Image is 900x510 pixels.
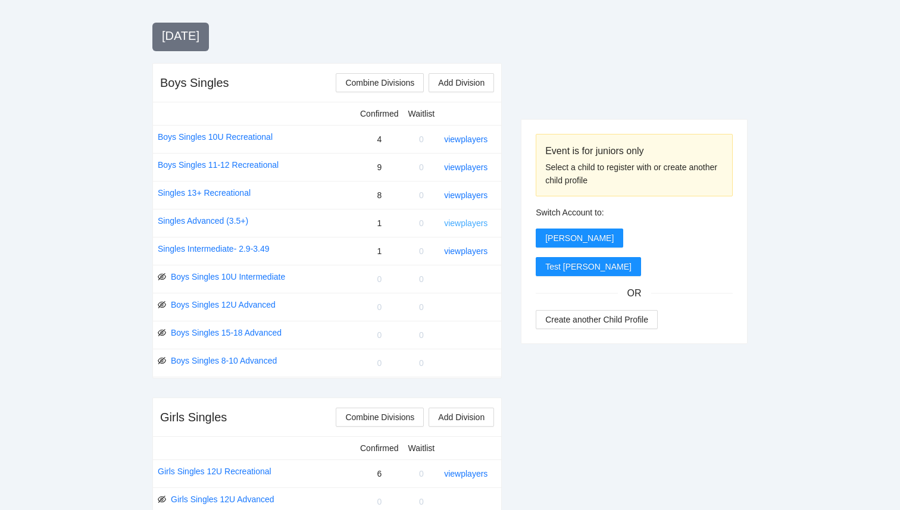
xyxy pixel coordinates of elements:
[158,356,166,365] span: eye-invisible
[355,125,404,153] td: 4
[160,74,229,91] div: Boys Singles
[419,469,424,478] span: 0
[377,358,382,368] span: 0
[355,181,404,209] td: 8
[408,107,435,120] div: Waitlist
[158,242,270,255] a: Singles Intermediate- 2.9-3.49
[429,408,494,427] button: Add Division
[536,229,623,248] button: [PERSON_NAME]
[545,231,614,245] span: [PERSON_NAME]
[171,354,277,367] a: Boys Singles 8-10 Advanced
[444,134,487,144] a: view players
[158,328,166,337] span: eye-invisible
[408,442,435,455] div: Waitlist
[419,190,424,200] span: 0
[419,134,424,144] span: 0
[429,73,494,92] button: Add Division
[444,246,487,256] a: view players
[171,270,285,283] a: Boys Singles 10U Intermediate
[171,298,276,311] a: Boys Singles 12U Advanced
[355,237,404,265] td: 1
[545,260,632,273] span: Test [PERSON_NAME]
[438,411,485,424] span: Add Division
[158,158,279,171] a: Boys Singles 11-12 Recreational
[618,286,651,301] span: OR
[171,326,282,339] a: Boys Singles 15-18 Advanced
[419,358,424,368] span: 0
[171,493,274,506] a: Girls Singles 12U Advanced
[162,29,199,42] span: [DATE]
[419,330,424,340] span: 0
[444,218,487,228] a: view players
[438,76,485,89] span: Add Division
[336,73,424,92] button: Combine Divisions
[158,273,166,281] span: eye-invisible
[419,274,424,284] span: 0
[536,257,641,276] button: Test [PERSON_NAME]
[536,310,658,329] button: Create another Child Profile
[419,497,424,506] span: 0
[377,274,382,284] span: 0
[158,130,273,143] a: Boys Singles 10U Recreational
[345,76,414,89] span: Combine Divisions
[158,301,166,309] span: eye-invisible
[536,206,733,219] div: Switch Account to:
[158,495,166,503] span: eye-invisible
[355,459,404,487] td: 6
[377,330,382,340] span: 0
[377,302,382,312] span: 0
[355,209,404,237] td: 1
[444,162,487,172] a: view players
[158,465,271,478] a: Girls Singles 12U Recreational
[360,442,399,455] div: Confirmed
[444,190,487,200] a: view players
[360,107,399,120] div: Confirmed
[545,313,648,326] span: Create another Child Profile
[419,246,424,256] span: 0
[158,214,248,227] a: Singles Advanced (3.5+)
[160,409,227,425] div: Girls Singles
[444,469,487,478] a: view players
[345,411,414,424] span: Combine Divisions
[355,153,404,181] td: 9
[419,218,424,228] span: 0
[419,302,424,312] span: 0
[336,408,424,427] button: Combine Divisions
[377,497,382,506] span: 0
[158,186,251,199] a: Singles 13+ Recreational
[419,162,424,172] span: 0
[545,143,723,158] div: Event is for juniors only
[545,161,723,187] div: Select a child to register with or create another child profile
